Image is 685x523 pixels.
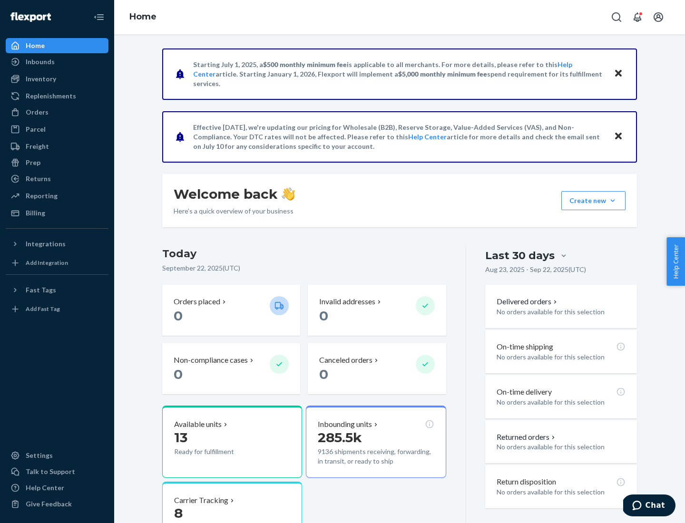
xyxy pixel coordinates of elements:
a: Home [6,38,108,53]
button: Close [612,67,625,81]
p: No orders available for this selection [497,397,626,407]
div: Billing [26,208,45,218]
p: Canceled orders [319,355,372,366]
div: Inbounds [26,57,55,67]
span: 0 [319,308,328,324]
a: Settings [6,448,108,463]
iframe: Opens a widget where you can chat to one of our agents [623,494,675,518]
button: Available units13Ready for fulfillment [162,406,302,478]
a: Add Integration [6,255,108,271]
button: Close Navigation [89,8,108,27]
div: Inventory [26,74,56,84]
div: Last 30 days [485,248,555,263]
div: Add Fast Tag [26,305,60,313]
a: Returns [6,171,108,186]
button: Talk to Support [6,464,108,479]
p: Orders placed [174,296,220,307]
a: Orders [6,105,108,120]
div: Integrations [26,239,66,249]
button: Help Center [666,237,685,286]
a: Help Center [408,133,447,141]
p: September 22, 2025 ( UTC ) [162,263,446,273]
p: On-time shipping [497,341,553,352]
div: Orders [26,107,49,117]
span: 0 [174,366,183,382]
div: Freight [26,142,49,151]
p: No orders available for this selection [497,442,626,452]
p: Here’s a quick overview of your business [174,206,295,216]
div: Home [26,41,45,50]
button: Inbounding units285.5k9136 shipments receiving, forwarding, in transit, or ready to ship [306,406,446,478]
p: Invalid addresses [319,296,375,307]
div: Help Center [26,483,64,493]
div: Settings [26,451,53,460]
div: Prep [26,158,40,167]
button: Fast Tags [6,282,108,298]
div: Reporting [26,191,58,201]
button: Open notifications [628,8,647,27]
a: Home [129,11,157,22]
p: No orders available for this selection [497,307,626,317]
button: Create new [561,191,626,210]
button: Open account menu [649,8,668,27]
h1: Welcome back [174,185,295,203]
p: Carrier Tracking [174,495,228,506]
img: hand-wave emoji [282,187,295,201]
button: Integrations [6,236,108,252]
button: Give Feedback [6,496,108,512]
button: Orders placed 0 [162,285,300,336]
button: Open Search Box [607,8,626,27]
div: Fast Tags [26,285,56,295]
a: Help Center [6,480,108,495]
span: 0 [319,366,328,382]
a: Inventory [6,71,108,87]
span: 0 [174,308,183,324]
p: Non-compliance cases [174,355,248,366]
p: Starting July 1, 2025, a is applicable to all merchants. For more details, please refer to this a... [193,60,605,88]
div: Replenishments [26,91,76,101]
p: 9136 shipments receiving, forwarding, in transit, or ready to ship [318,447,434,466]
div: Returns [26,174,51,184]
p: No orders available for this selection [497,352,626,362]
p: Ready for fulfillment [174,447,262,456]
img: Flexport logo [10,12,51,22]
ol: breadcrumbs [122,3,164,31]
h3: Today [162,246,446,261]
span: $5,000 monthly minimum fee [398,70,487,78]
span: 13 [174,429,187,446]
span: 285.5k [318,429,362,446]
div: Talk to Support [26,467,75,476]
a: Reporting [6,188,108,203]
a: Replenishments [6,88,108,104]
a: Parcel [6,122,108,137]
p: No orders available for this selection [497,487,626,497]
div: Add Integration [26,259,68,267]
button: Delivered orders [497,296,559,307]
p: Effective [DATE], we're updating our pricing for Wholesale (B2B), Reserve Storage, Value-Added Se... [193,123,605,151]
p: Return disposition [497,476,556,487]
a: Inbounds [6,54,108,69]
a: Add Fast Tag [6,301,108,317]
button: Canceled orders 0 [308,343,446,394]
span: 8 [174,505,183,521]
p: Aug 23, 2025 - Sep 22, 2025 ( UTC ) [485,265,586,274]
button: Invalid addresses 0 [308,285,446,336]
a: Prep [6,155,108,170]
p: On-time delivery [497,387,552,397]
a: Freight [6,139,108,154]
p: Inbounding units [318,419,372,430]
button: Non-compliance cases 0 [162,343,300,394]
div: Give Feedback [26,499,72,509]
span: $500 monthly minimum fee [263,60,347,68]
div: Parcel [26,125,46,134]
button: Close [612,130,625,144]
button: Returned orders [497,432,557,443]
a: Billing [6,205,108,221]
p: Available units [174,419,222,430]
